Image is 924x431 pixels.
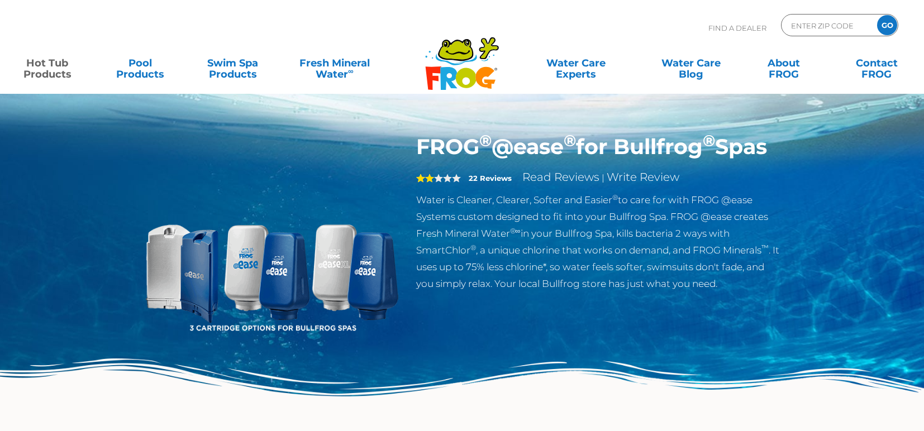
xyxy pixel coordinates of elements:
sup: ®∞ [510,227,521,235]
sup: ∞ [348,66,354,75]
sup: ™ [761,243,769,252]
img: Frog Products Logo [419,22,505,90]
input: GO [877,15,897,35]
sup: ® [479,131,492,150]
a: AboutFROG [748,52,820,74]
a: Water CareBlog [655,52,727,74]
img: bullfrog-product-hero.png [144,134,399,390]
p: Water is Cleaner, Clearer, Softer and Easier to care for with FROG @ease Systems custom designed ... [416,191,781,292]
sup: ® [703,131,715,150]
sup: ® [470,243,476,252]
a: PoolProducts [104,52,176,74]
sup: ® [564,131,576,150]
h1: FROG @ease for Bullfrog Spas [416,134,781,160]
a: Read Reviews [522,170,599,184]
a: Swim SpaProducts [197,52,269,74]
span: | [602,173,604,183]
a: Write Review [607,170,679,184]
a: Water CareExperts [517,52,635,74]
sup: ® [612,193,618,202]
a: Hot TubProducts [11,52,83,74]
a: Fresh MineralWater∞ [289,52,379,74]
strong: 22 Reviews [469,174,512,183]
span: 2 [416,174,434,183]
a: ContactFROG [841,52,913,74]
p: Find A Dealer [708,14,766,42]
